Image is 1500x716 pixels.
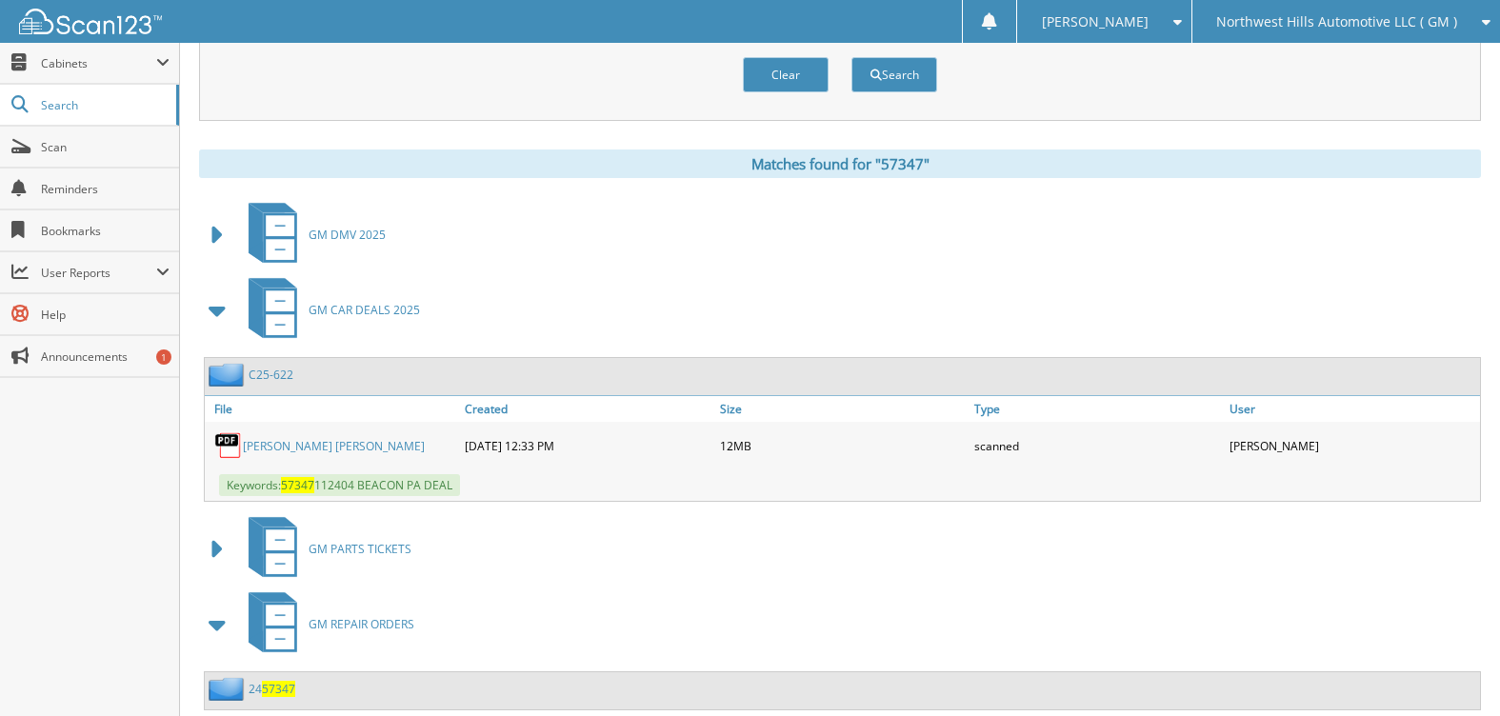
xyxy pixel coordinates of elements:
[219,474,460,496] span: Keywords: 112404 BEACON PA DEAL
[243,438,425,454] a: [PERSON_NAME] [PERSON_NAME]
[970,427,1225,465] div: scanned
[214,431,243,460] img: PDF.png
[237,511,411,587] a: GM PARTS TICKETS
[460,427,715,465] div: [DATE] 12:33 PM
[1216,16,1457,28] span: Northwest Hills Automotive LLC ( GM )
[715,427,970,465] div: 12MB
[460,396,715,422] a: Created
[41,223,170,239] span: Bookmarks
[249,681,295,697] a: 2457347
[19,9,162,34] img: scan123-logo-white.svg
[970,396,1225,422] a: Type
[851,57,937,92] button: Search
[1225,396,1480,422] a: User
[41,307,170,323] span: Help
[237,272,420,348] a: GM CAR DEALS 2025
[209,677,249,701] img: folder2.png
[309,616,414,632] span: GM REPAIR ORDERS
[199,149,1481,178] div: Matches found for "57347"
[1042,16,1149,28] span: [PERSON_NAME]
[743,57,829,92] button: Clear
[249,367,293,383] a: C25-622
[41,139,170,155] span: Scan
[41,97,167,113] span: Search
[209,363,249,387] img: folder2.png
[309,302,420,318] span: GM CAR DEALS 2025
[237,587,414,662] a: GM REPAIR ORDERS
[262,681,295,697] span: 57347
[309,227,386,243] span: GM DMV 2025
[41,348,170,365] span: Announcements
[715,396,970,422] a: Size
[237,197,386,272] a: GM DMV 2025
[41,55,156,71] span: Cabinets
[41,265,156,281] span: User Reports
[156,349,171,365] div: 1
[205,396,460,422] a: File
[1225,427,1480,465] div: [PERSON_NAME]
[41,181,170,197] span: Reminders
[281,477,314,493] span: 57347
[309,541,411,557] span: GM PARTS TICKETS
